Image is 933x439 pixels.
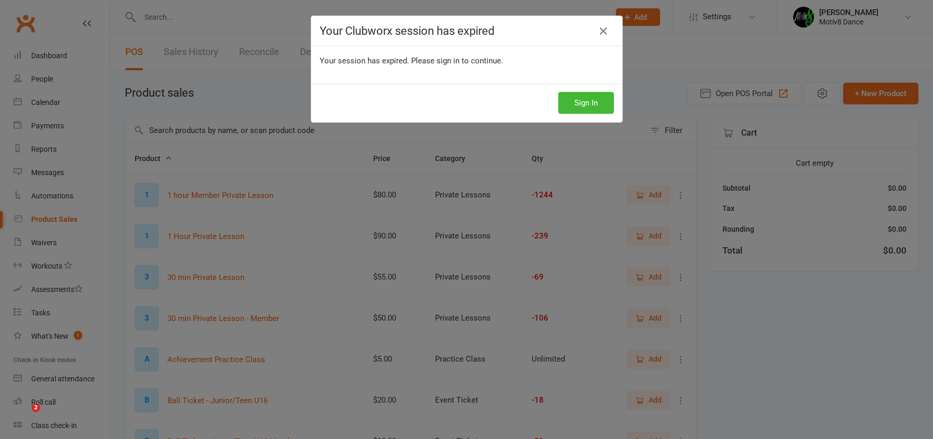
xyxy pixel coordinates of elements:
span: Your session has expired. Please sign in to continue. [320,56,503,65]
button: Sign In [558,92,614,114]
h4: Your Clubworx session has expired [320,24,614,37]
a: Close [595,23,612,39]
iframe: Intercom live chat [10,404,35,429]
span: 2 [32,404,40,412]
